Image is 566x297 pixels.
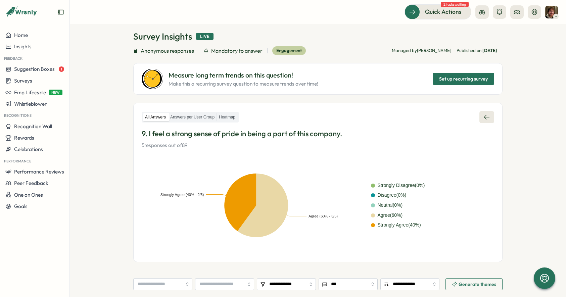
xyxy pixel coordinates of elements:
button: Quick Actions [405,4,471,19]
h1: Survey Insights [133,31,192,42]
div: Strongly Agree ( 40 %) [378,221,421,229]
div: Disagree ( 0 %) [378,192,407,199]
span: 1 [59,66,64,72]
span: Published on [457,48,497,54]
div: Strongly Disagree ( 0 %) [378,182,425,189]
span: Rewards [14,135,34,141]
div: Agree ( 60 %) [378,212,403,219]
label: All Answers [143,113,168,121]
span: One on Ones [14,192,43,198]
button: Set up recurring survey [433,73,494,85]
span: Emp Lifecycle [14,89,46,96]
p: 9. I feel a strong sense of pride in being a part of this company. [142,129,494,139]
div: Engagement [272,46,306,55]
text: Strongly Agree (40% - 2/5) [160,192,204,196]
span: Insights [14,43,32,50]
span: Celebrations [14,146,43,152]
span: Mandatory to answer [211,47,263,55]
button: Generate themes [445,278,503,290]
span: Performance Reviews [14,168,64,175]
span: Goals [14,203,28,209]
label: Answers per User Group [168,113,217,121]
text: Agree (60% - 3/5) [309,214,338,218]
span: Home [14,32,28,38]
p: 5 responses out of 89 [142,142,494,149]
span: Peer Feedback [14,180,48,186]
span: Suggestion Boxes [14,66,55,72]
label: Heatmap [217,113,237,121]
p: Make this a recurring survey question to measure trends over time! [169,80,318,88]
img: Nick Lacasse [545,6,558,18]
span: Generate themes [459,282,496,287]
span: [PERSON_NAME] [417,48,451,53]
span: NEW [49,90,62,95]
span: Set up recurring survey [439,73,488,85]
span: [DATE] [482,48,497,53]
span: 2 tasks waiting [441,2,469,7]
p: Measure long term trends on this question! [169,70,318,81]
span: Recognition Wall [14,123,52,130]
span: Whistleblower [14,101,47,107]
div: Neutral ( 0 %) [378,202,403,209]
span: Surveys [14,78,32,84]
div: Live [196,33,214,40]
button: Expand sidebar [57,9,64,15]
p: Managed by [392,48,451,54]
span: Quick Actions [425,7,462,16]
span: Anonymous responses [141,47,194,55]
